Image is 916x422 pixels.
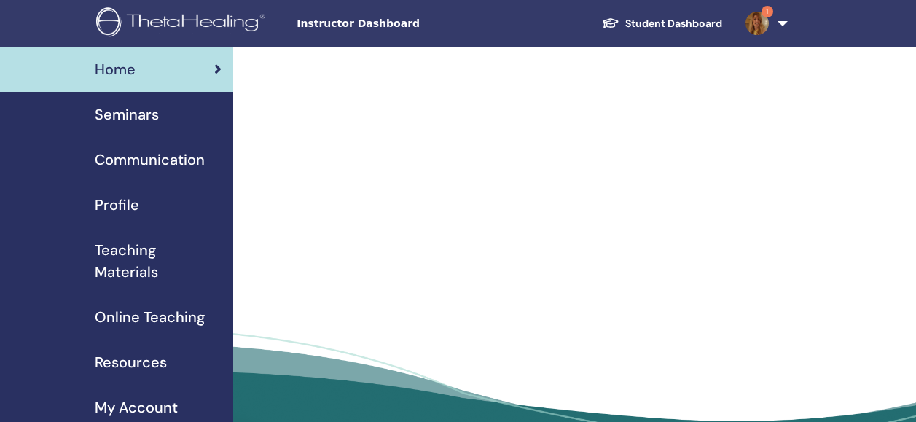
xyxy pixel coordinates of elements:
[590,10,734,37] a: Student Dashboard
[95,103,159,125] span: Seminars
[745,12,769,35] img: default.jpg
[95,396,178,418] span: My Account
[96,7,270,40] img: logo.png
[95,58,136,80] span: Home
[95,149,205,171] span: Communication
[762,6,773,17] span: 1
[95,239,222,283] span: Teaching Materials
[602,17,619,29] img: graduation-cap-white.svg
[95,194,139,216] span: Profile
[95,306,205,328] span: Online Teaching
[297,16,515,31] span: Instructor Dashboard
[95,351,167,373] span: Resources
